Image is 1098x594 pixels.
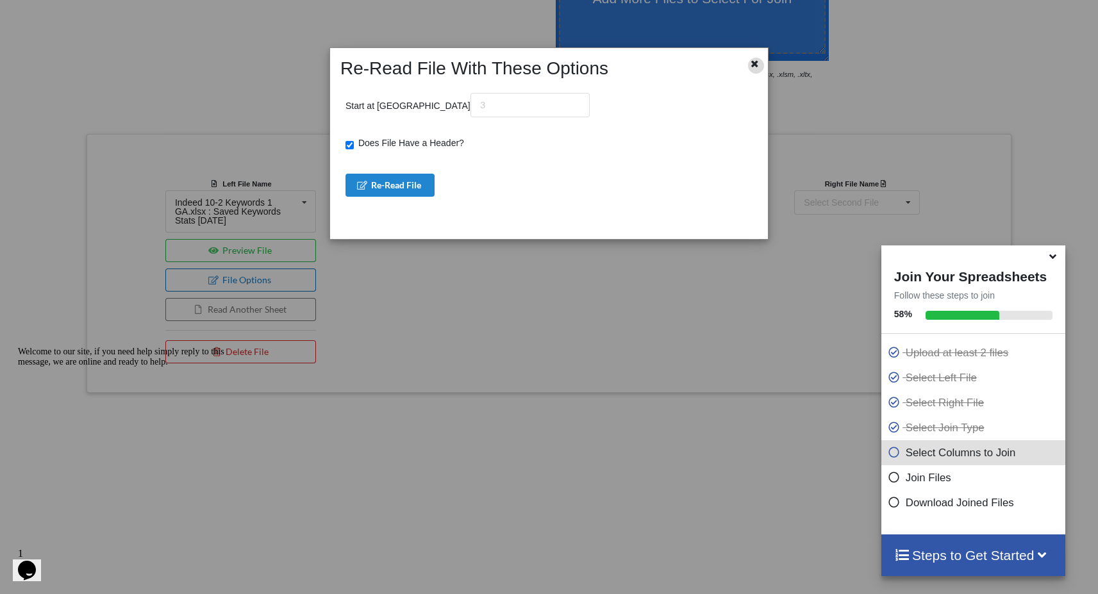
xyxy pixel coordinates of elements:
h4: Join Your Spreadsheets [881,265,1065,285]
h4: Steps to Get Started [894,547,1052,563]
iframe: chat widget [13,342,244,536]
b: 58 % [894,309,912,319]
p: Select Right File [888,395,1062,411]
p: Download Joined Files [888,495,1062,511]
p: Join Files [888,470,1062,486]
p: Start at [GEOGRAPHIC_DATA] [345,93,590,117]
p: Select Left File [888,370,1062,386]
p: Select Join Type [888,420,1062,436]
div: Welcome to our site, if you need help simply reply to this message, we are online and ready to help. [5,5,236,26]
button: Re-Read File [345,174,435,197]
input: 3 [470,93,590,117]
p: Select Columns to Join [888,445,1062,461]
iframe: chat widget [13,543,54,581]
h2: Re-Read File With These Options [334,58,728,79]
span: Welcome to our site, if you need help simply reply to this message, we are online and ready to help. [5,5,212,25]
p: Upload at least 2 files [888,345,1062,361]
p: Follow these steps to join [881,289,1065,302]
span: Does File Have a Header? [354,138,464,148]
